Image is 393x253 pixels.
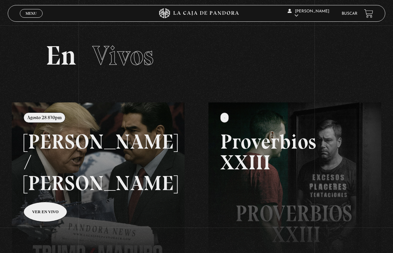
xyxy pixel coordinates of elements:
[46,42,347,69] h2: En
[26,11,37,15] span: Menu
[342,12,357,16] a: Buscar
[92,39,154,72] span: Vivos
[288,9,329,18] span: [PERSON_NAME]
[364,9,373,18] a: View your shopping cart
[23,17,39,22] span: Cerrar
